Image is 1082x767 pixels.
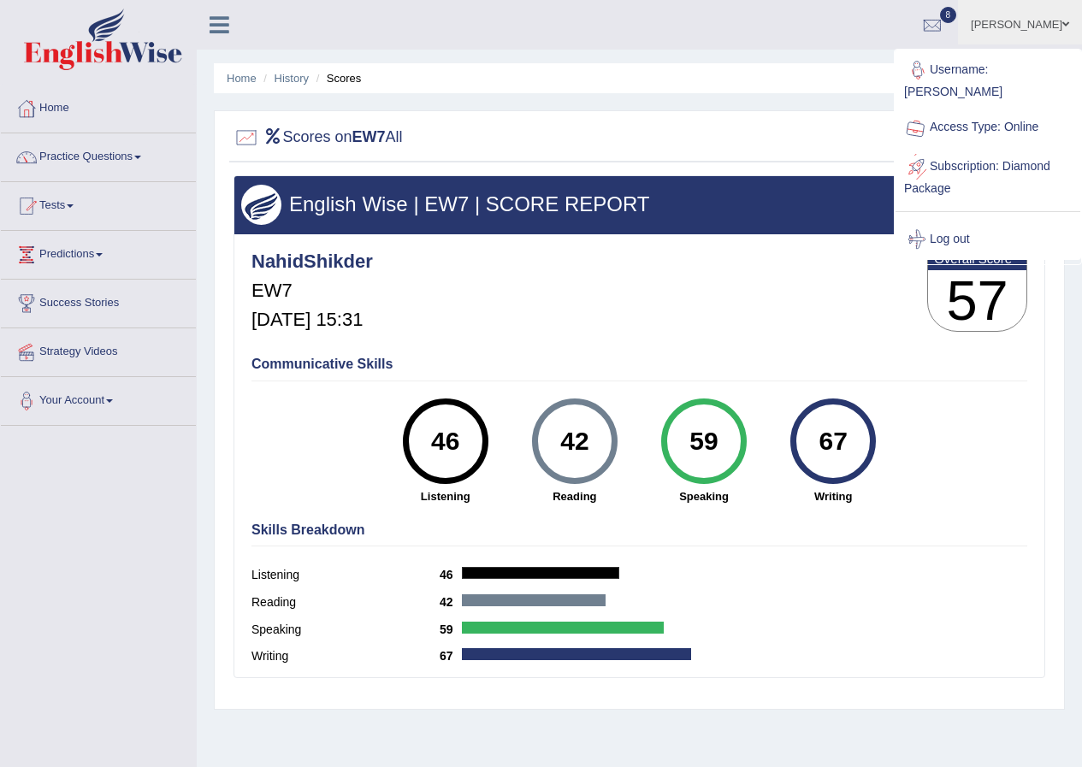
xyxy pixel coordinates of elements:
[251,251,373,272] h4: NahidShikder
[1,328,196,371] a: Strategy Videos
[778,488,890,504] strong: Writing
[227,72,257,85] a: Home
[940,7,957,23] span: 8
[1,133,196,176] a: Practice Questions
[414,405,476,477] div: 46
[647,488,760,504] strong: Speaking
[543,405,606,477] div: 42
[896,220,1080,259] a: Log out
[896,108,1080,147] a: Access Type: Online
[440,595,462,609] b: 42
[440,568,462,581] b: 46
[1,85,196,127] a: Home
[802,405,865,477] div: 67
[896,50,1080,108] a: Username: [PERSON_NAME]
[672,405,735,477] div: 59
[241,185,281,225] img: wings.png
[312,70,362,86] li: Scores
[928,270,1026,332] h3: 57
[241,193,1038,215] h3: English Wise | EW7 | SCORE REPORT
[1,377,196,420] a: Your Account
[251,522,1027,538] h4: Skills Breakdown
[1,280,196,322] a: Success Stories
[234,125,403,150] h2: Scores on All
[251,621,440,639] label: Speaking
[275,72,309,85] a: History
[251,647,440,665] label: Writing
[251,357,1027,372] h4: Communicative Skills
[934,251,1020,266] b: Overall Score
[251,310,373,330] h5: [DATE] 15:31
[251,566,440,584] label: Listening
[251,593,440,611] label: Reading
[389,488,501,504] strong: Listening
[1,231,196,274] a: Predictions
[1,182,196,225] a: Tests
[518,488,630,504] strong: Reading
[440,649,462,663] b: 67
[251,280,373,301] h5: EW7
[896,147,1080,204] a: Subscription: Diamond Package
[352,128,386,145] b: EW7
[440,622,462,636] b: 59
